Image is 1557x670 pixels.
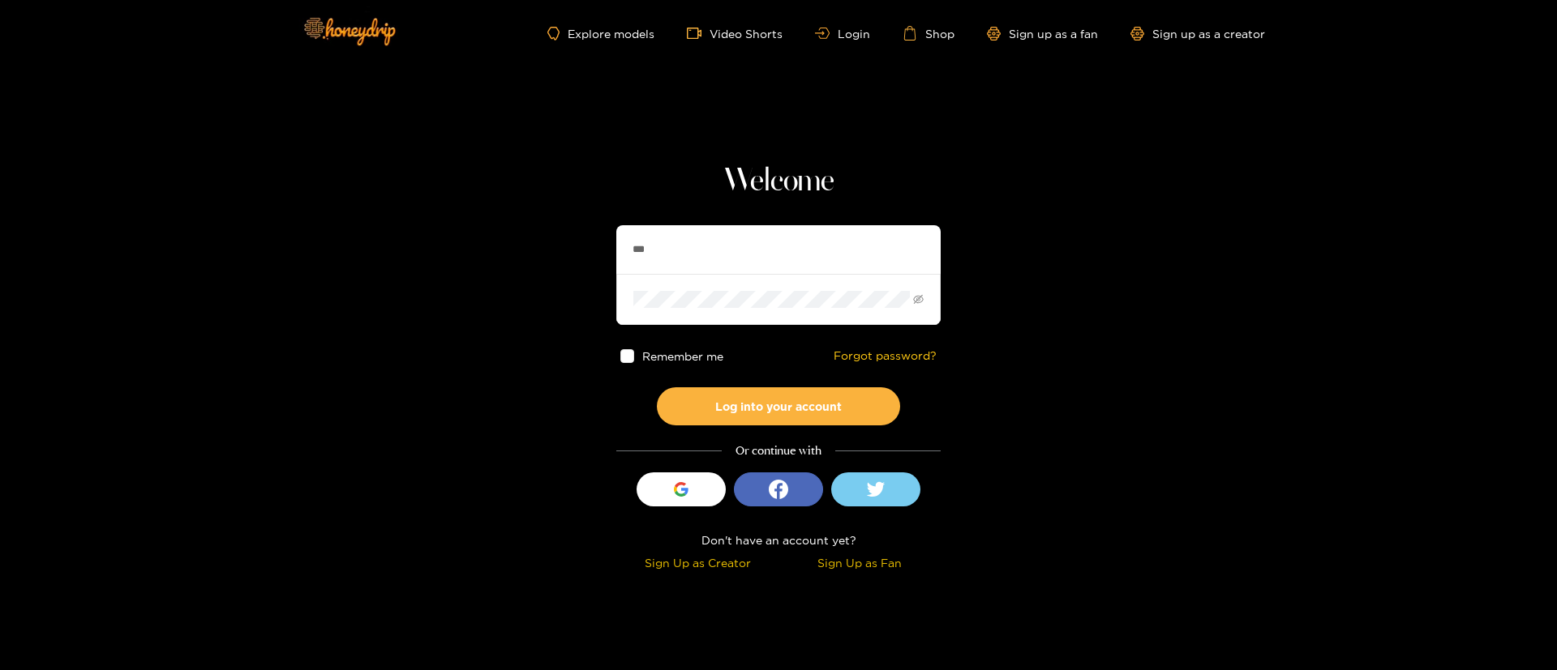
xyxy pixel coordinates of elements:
[987,27,1098,41] a: Sign up as a fan
[620,553,774,572] div: Sign Up as Creator
[657,387,900,425] button: Log into your account
[687,26,783,41] a: Video Shorts
[616,531,941,549] div: Don't have an account yet?
[783,553,937,572] div: Sign Up as Fan
[642,350,723,362] span: Remember me
[687,26,710,41] span: video-camera
[1130,27,1265,41] a: Sign up as a creator
[616,442,941,460] div: Or continue with
[616,162,941,201] h1: Welcome
[903,26,954,41] a: Shop
[815,28,870,40] a: Login
[834,349,937,363] a: Forgot password?
[547,27,654,41] a: Explore models
[913,294,924,305] span: eye-invisible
